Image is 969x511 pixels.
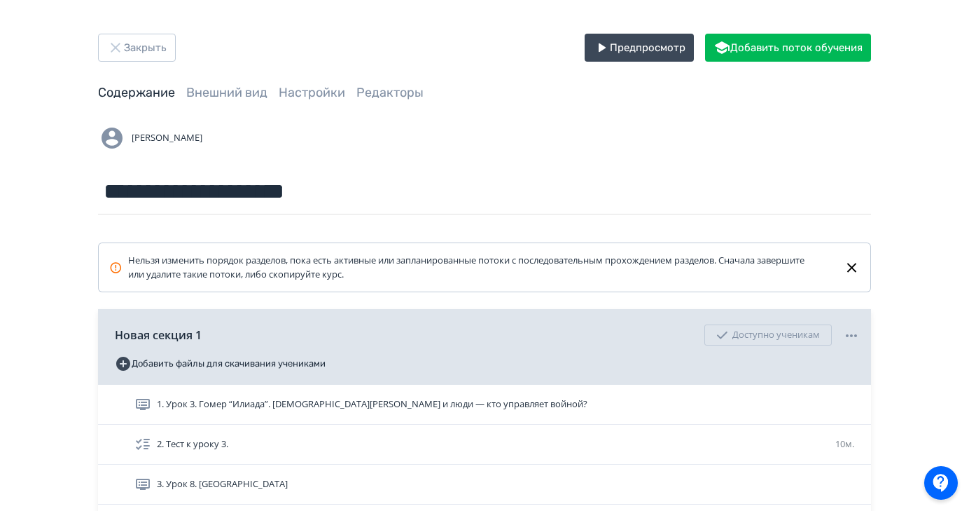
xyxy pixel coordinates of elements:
span: 2. Тест к уроку 3. [157,437,228,451]
div: 2. Тест к уроку 3.10м. [98,425,871,465]
a: Содержание [98,85,175,100]
button: Добавить поток обучения [705,34,871,62]
div: 3. Урок 8. [GEOGRAPHIC_DATA] [98,465,871,505]
button: Предпросмотр [585,34,694,62]
span: 3. Урок 8. Калевала [157,477,288,491]
a: Настройки [279,85,345,100]
span: Новая секция 1 [115,327,202,343]
button: Добавить файлы для скачивания учениками [115,353,326,375]
span: 10м. [835,437,854,450]
div: 1. Урок 3. Гомер “Илиада”. [DEMOGRAPHIC_DATA][PERSON_NAME] и люди — кто управляет войной? [98,385,871,425]
a: Внешний вид [186,85,267,100]
a: Редакторы [356,85,424,100]
span: 1. Урок 3. Гомер “Илиада”. Боги Олимпа и люди — кто управляет войной? [157,397,587,411]
div: Нельзя изменить порядок разделов, пока есть активные или запланированные потоки с последовательны... [109,254,821,281]
span: [PERSON_NAME] [132,131,202,145]
button: Закрыть [98,34,176,62]
div: Доступно ученикам [704,325,832,346]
